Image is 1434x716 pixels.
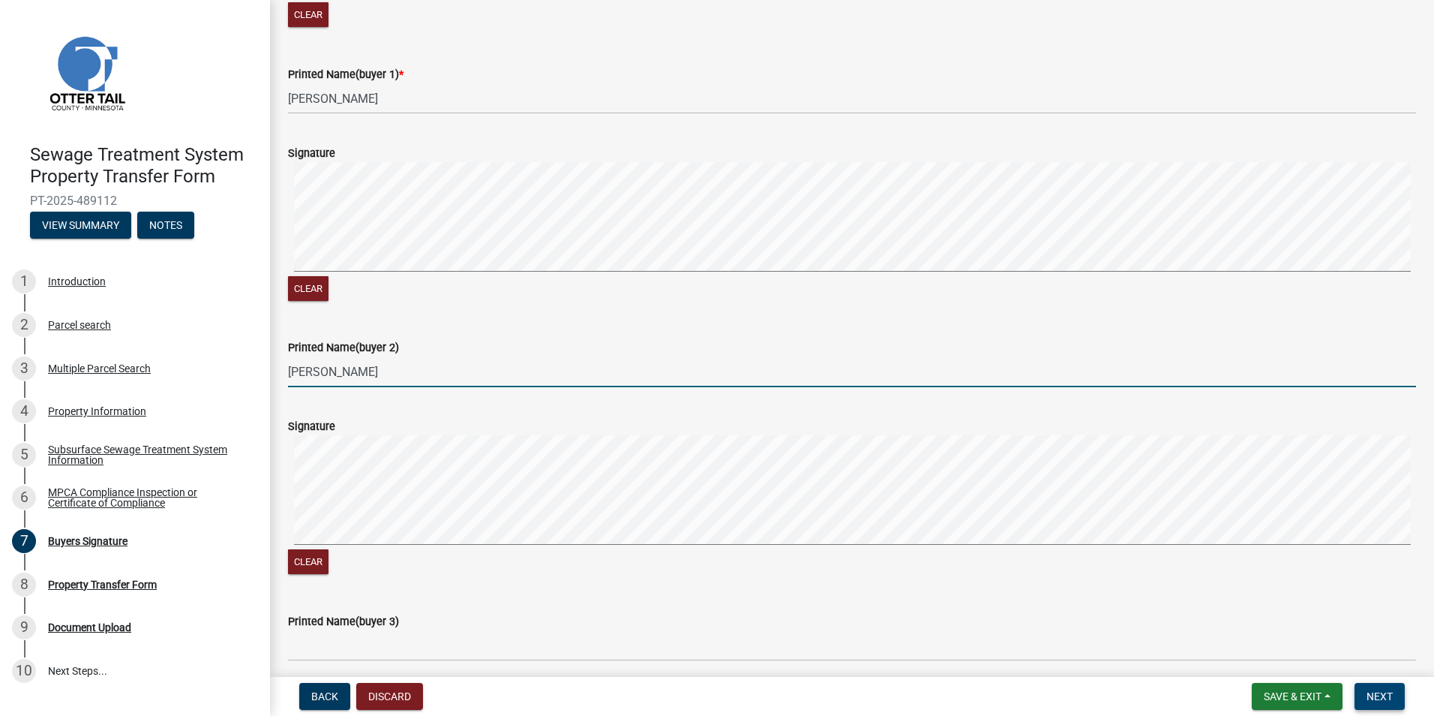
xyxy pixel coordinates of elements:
div: Property Transfer Form [48,579,157,590]
button: Discard [356,683,423,710]
div: Introduction [48,276,106,287]
button: Back [299,683,350,710]
wm-modal-confirm: Notes [137,220,194,232]
div: Buyers Signature [48,536,127,546]
div: Property Information [48,406,146,417]
wm-modal-confirm: Summary [30,220,131,232]
div: 1 [12,269,36,293]
label: Printed Name(buyer 1) [288,70,403,80]
div: 2 [12,313,36,337]
div: 10 [12,659,36,683]
div: Multiple Parcel Search [48,363,151,374]
button: View Summary [30,212,131,239]
div: 4 [12,399,36,423]
label: Signature [288,422,335,432]
span: Back [311,690,338,702]
div: Subsurface Sewage Treatment System Information [48,444,246,465]
div: 7 [12,529,36,553]
div: 8 [12,573,36,597]
div: 5 [12,443,36,467]
div: 3 [12,356,36,381]
button: Clear [288,2,328,27]
div: 6 [12,486,36,510]
label: Printed Name(buyer 3) [288,617,399,627]
div: MPCA Compliance Inspection or Certificate of Compliance [48,487,246,508]
div: Document Upload [48,622,131,633]
button: Clear [288,276,328,301]
label: Signature [288,149,335,159]
h4: Sewage Treatment System Property Transfer Form [30,144,258,188]
button: Next [1354,683,1405,710]
span: Next [1366,690,1393,702]
button: Clear [288,549,328,574]
label: Printed Name(buyer 2) [288,343,399,353]
div: 9 [12,615,36,639]
span: Save & Exit [1264,690,1321,702]
img: Otter Tail County, Minnesota [30,16,142,128]
span: PT-2025-489112 [30,194,240,208]
button: Notes [137,212,194,239]
button: Save & Exit [1252,683,1342,710]
div: Parcel search [48,320,111,330]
